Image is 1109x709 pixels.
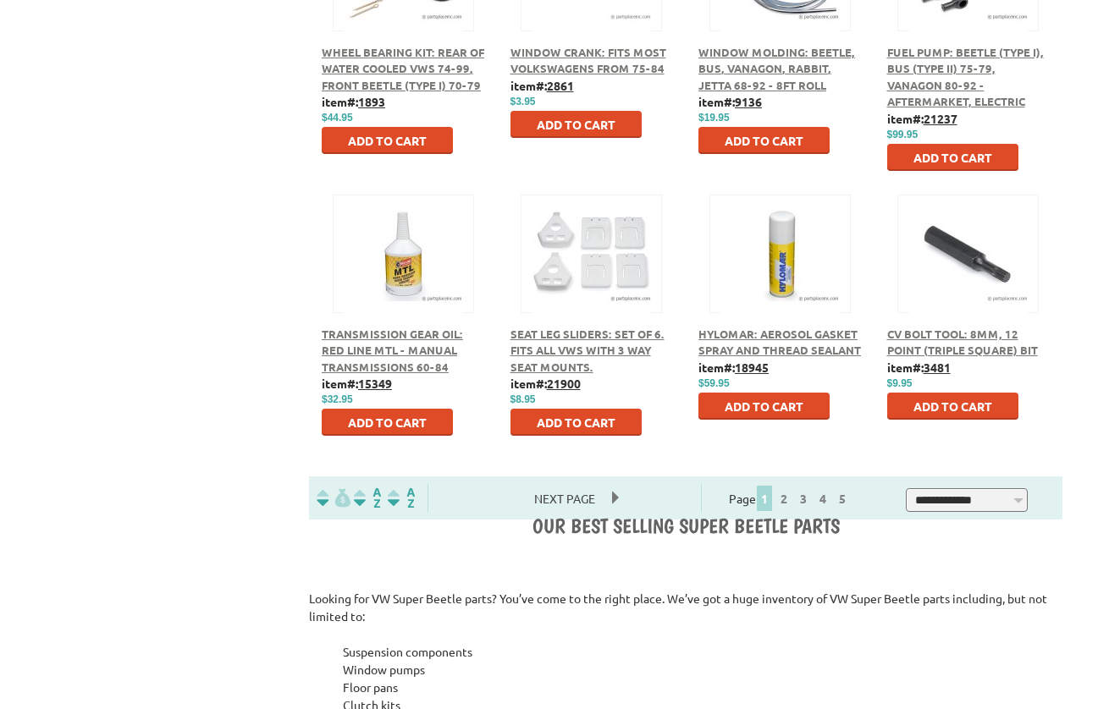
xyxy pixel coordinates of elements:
[698,327,861,358] a: Hylomar: Aerosol Gasket Spray and Thread Sealant
[698,393,830,420] button: Add to Cart
[757,486,772,511] span: 1
[537,117,615,132] span: Add to Cart
[322,393,353,405] span: $32.95
[725,398,803,414] span: Add to Cart
[343,661,1062,679] li: Window pumps
[698,45,855,92] a: Window Molding: Beetle, Bus, Vanagon, Rabbit, Jetta 68-92 - 8ft Roll
[698,112,730,124] span: $19.95
[358,376,392,391] u: 15349
[322,409,453,436] button: Add to Cart
[510,327,665,374] a: Seat Leg Sliders: Set of 6. Fits all VWs with 3 way seat mounts.
[309,514,1062,541] div: OUR BEST SELLING Super Beetle PARTS
[517,491,612,506] a: Next Page
[547,376,581,391] u: 21900
[913,150,992,165] span: Add to Cart
[698,360,769,375] b: item#:
[815,491,830,506] a: 4
[887,111,957,126] b: item#:
[317,488,350,508] img: filterpricelow.svg
[343,643,1062,661] li: Suspension components
[735,94,762,109] u: 9136
[510,409,642,436] button: Add to Cart
[698,94,762,109] b: item#:
[887,45,1044,109] a: Fuel Pump: Beetle (Type I), Bus (Type II) 75-79, Vanagon 80-92 - Aftermarket, Electric
[924,111,957,126] u: 21237
[835,491,850,506] a: 5
[924,360,951,375] u: 3481
[322,327,463,374] a: Transmission Gear Oil: Red Line MTL - Manual Transmissions 60-84
[537,415,615,430] span: Add to Cart
[510,78,574,93] b: item#:
[796,491,811,506] a: 3
[510,111,642,138] button: Add to Cart
[348,133,427,148] span: Add to Cart
[322,127,453,154] button: Add to Cart
[510,96,536,107] span: $3.95
[322,45,484,92] a: Wheel Bearing Kit: Rear of Water Cooled VWs 74-99, Front Beetle (Type I) 70-79
[517,486,612,511] span: Next Page
[887,360,951,375] b: item#:
[887,393,1018,420] button: Add to Cart
[698,377,730,389] span: $59.95
[322,112,353,124] span: $44.95
[384,488,418,508] img: Sort by Sales Rank
[510,376,581,391] b: item#:
[913,398,992,414] span: Add to Cart
[348,415,427,430] span: Add to Cart
[735,360,769,375] u: 18945
[322,376,392,391] b: item#:
[309,590,1062,625] p: Looking for VW Super Beetle parts? You’ve come to the right place. We’ve got a huge inventory of ...
[887,377,913,389] span: $9.95
[725,133,803,148] span: Add to Cart
[776,491,792,506] a: 2
[322,94,385,109] b: item#:
[547,78,574,93] u: 2861
[510,393,536,405] span: $8.95
[343,679,1062,696] li: Floor pans
[701,484,879,512] div: Page
[887,144,1018,171] button: Add to Cart
[510,45,666,76] a: Window Crank: Fits most Volkswagens from 75-84
[698,127,830,154] button: Add to Cart
[350,488,384,508] img: Sort by Headline
[887,327,1038,358] a: CV Bolt Tool: 8mm, 12 Point (Triple Square) Bit
[358,94,385,109] u: 1893
[887,129,919,140] span: $99.95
